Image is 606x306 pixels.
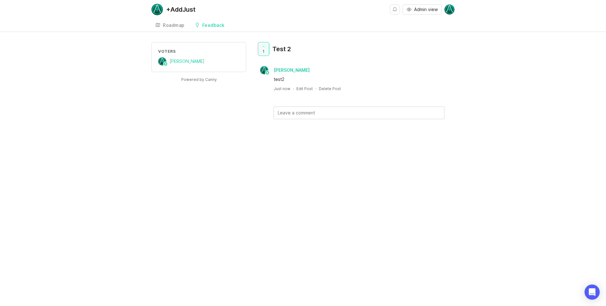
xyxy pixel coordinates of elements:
[158,49,240,54] div: Voters
[260,66,268,74] img: Jonathan Griffey
[296,86,313,91] div: Edit Post
[169,58,205,64] span: [PERSON_NAME]
[444,4,454,15] img: Jonathan Griffey
[402,4,442,15] button: Admin view
[319,86,341,91] div: Delete Post
[390,4,400,15] button: Notifications
[191,19,229,32] a: Feedback
[151,19,188,32] a: Roadmap
[158,57,166,65] img: Jonathan Griffey
[585,285,600,300] div: Open Intercom Messenger
[151,4,163,15] img: +AddJust logo
[414,6,438,13] span: Admin view
[274,76,444,83] div: test2
[158,57,205,65] a: Jonathan Griffey[PERSON_NAME]
[256,66,315,74] a: Jonathan Griffey[PERSON_NAME]
[274,67,310,73] span: [PERSON_NAME]
[180,76,218,83] a: Powered by Canny
[258,42,269,56] button: 1
[315,86,316,91] div: ·
[274,86,290,91] a: Just now
[265,70,270,75] img: member badge
[263,49,264,54] span: 1
[202,23,225,28] div: Feedback
[293,86,294,91] div: ·
[163,62,168,66] img: member badge
[166,6,195,13] div: +AddJust
[163,23,185,28] div: Roadmap
[272,45,291,53] div: Test 2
